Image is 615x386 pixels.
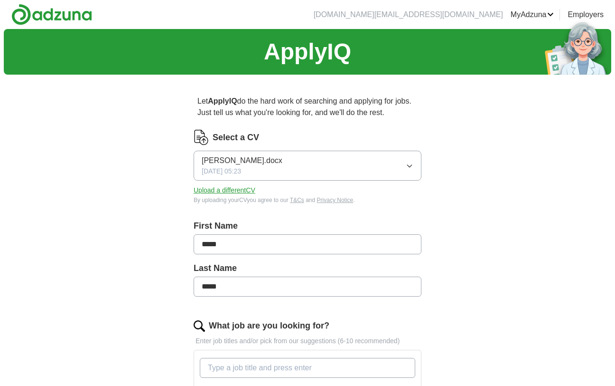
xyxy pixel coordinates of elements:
[317,197,354,203] a: Privacy Notice
[200,358,415,378] input: Type a job title and press enter
[194,151,421,181] button: [PERSON_NAME].docx[DATE] 05:23
[511,9,554,20] a: MyAdzuna
[568,9,604,20] a: Employers
[194,320,205,332] img: search.png
[202,166,241,176] span: [DATE] 05:23
[314,9,503,20] li: [DOMAIN_NAME][EMAIL_ADDRESS][DOMAIN_NAME]
[194,262,421,275] label: Last Name
[11,4,92,25] img: Adzuna logo
[194,336,421,346] p: Enter job titles and/or pick from our suggestions (6-10 recommended)
[194,196,421,204] div: By uploading your CV you agree to our and .
[208,97,237,105] strong: ApplyIQ
[209,319,329,332] label: What job are you looking for?
[194,185,255,195] button: Upload a differentCV
[194,130,209,145] img: CV Icon
[213,131,259,144] label: Select a CV
[264,35,351,69] h1: ApplyIQ
[290,197,304,203] a: T&Cs
[202,155,282,166] span: [PERSON_NAME].docx
[194,92,421,122] p: Let do the hard work of searching and applying for jobs. Just tell us what you're looking for, an...
[194,220,421,232] label: First Name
